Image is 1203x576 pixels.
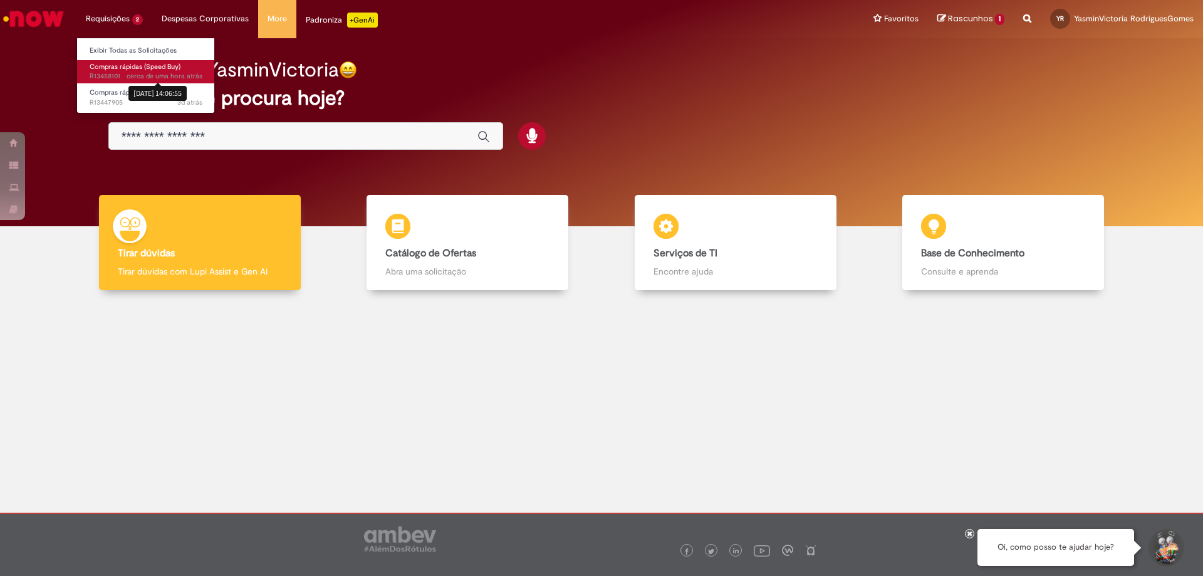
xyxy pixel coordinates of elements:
[128,86,187,100] div: [DATE] 14:06:55
[77,86,215,109] a: Aberto R13447905 : Compras rápidas (Speed Buy)
[268,13,287,25] span: More
[90,71,202,81] span: R13458101
[334,195,602,291] a: Catálogo de Ofertas Abra uma solicitação
[77,44,215,58] a: Exibir Todas as Solicitações
[921,247,1024,259] b: Base de Conhecimento
[948,13,993,24] span: Rascunhos
[385,265,549,278] p: Abra uma solicitação
[654,265,818,278] p: Encontre ajuda
[1,6,66,31] img: ServiceNow
[385,247,476,259] b: Catálogo de Ofertas
[118,265,282,278] p: Tirar dúvidas com Lupi Assist e Gen Ai
[177,98,202,107] span: 3d atrás
[654,247,717,259] b: Serviços de TI
[733,548,739,555] img: logo_footer_linkedin.png
[76,38,215,113] ul: Requisições
[339,61,357,79] img: happy-face.png
[90,88,180,97] span: Compras rápidas (Speed Buy)
[118,247,175,259] b: Tirar dúvidas
[347,13,378,28] p: +GenAi
[1147,529,1184,567] button: Iniciar Conversa de Suporte
[995,14,1004,25] span: 1
[884,13,919,25] span: Favoritos
[754,542,770,558] img: logo_footer_youtube.png
[708,548,714,555] img: logo_footer_twitter.png
[364,526,436,552] img: logo_footer_ambev_rotulo_gray.png
[127,71,202,81] span: cerca de uma hora atrás
[108,59,339,81] h2: Boa tarde, YasminVictoria
[782,545,793,556] img: logo_footer_workplace.png
[90,98,202,108] span: R13447905
[66,195,334,291] a: Tirar dúvidas Tirar dúvidas com Lupi Assist e Gen Ai
[86,13,130,25] span: Requisições
[937,13,1004,25] a: Rascunhos
[306,13,378,28] div: Padroniza
[132,14,143,25] span: 2
[977,529,1134,566] div: Oi, como posso te ajudar hoje?
[177,98,202,107] time: 26/08/2025 11:41:21
[684,548,690,555] img: logo_footer_facebook.png
[1056,14,1064,23] span: YR
[1074,13,1194,24] span: YasminVictoria RodriguesGomes
[90,62,180,71] span: Compras rápidas (Speed Buy)
[870,195,1138,291] a: Base de Conhecimento Consulte e aprenda
[77,60,215,83] a: Aberto R13458101 : Compras rápidas (Speed Buy)
[921,265,1085,278] p: Consulte e aprenda
[601,195,870,291] a: Serviços de TI Encontre ajuda
[108,87,1095,109] h2: O que você procura hoje?
[162,13,249,25] span: Despesas Corporativas
[805,545,816,556] img: logo_footer_naosei.png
